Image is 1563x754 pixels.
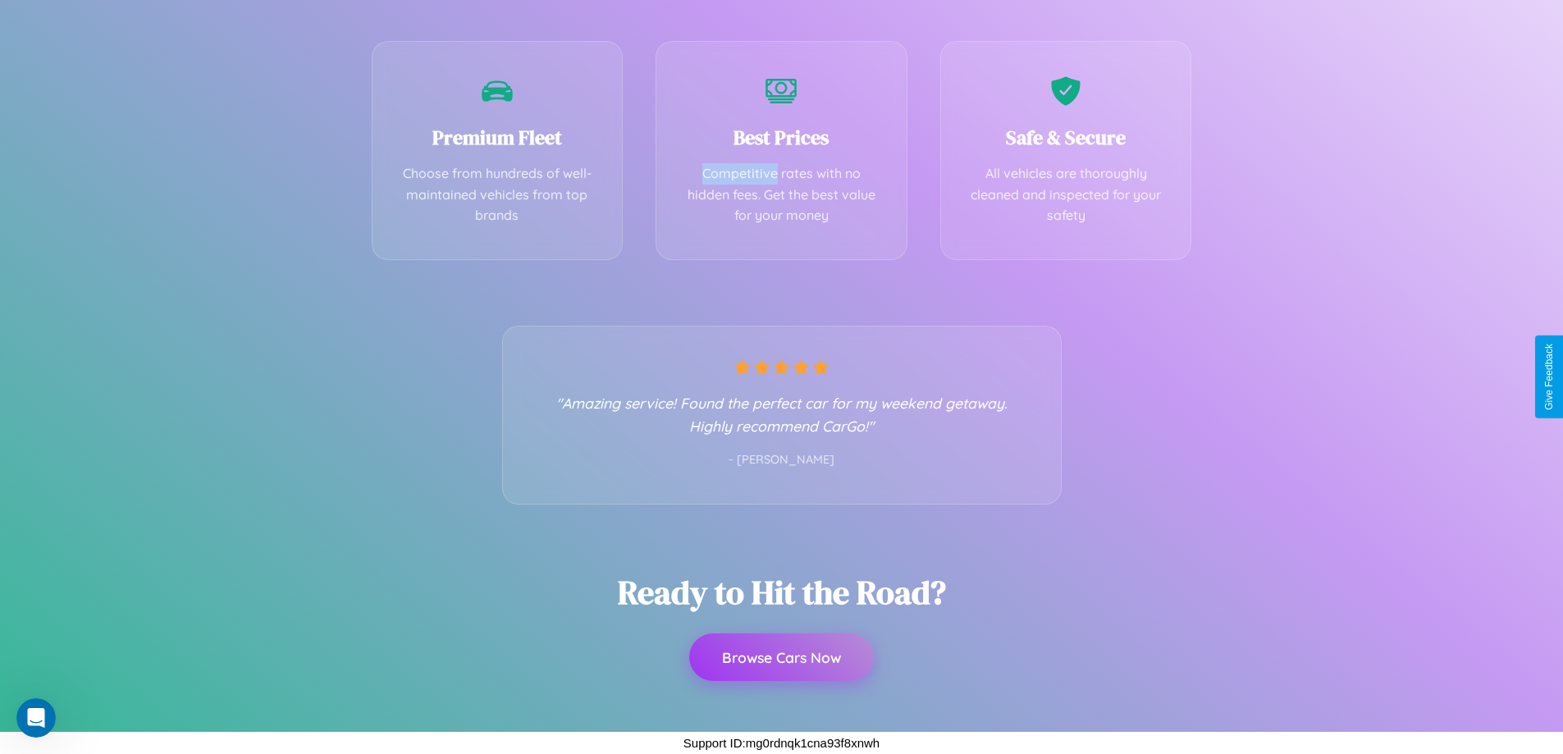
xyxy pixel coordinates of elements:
[681,163,882,226] p: Competitive rates with no hidden fees. Get the best value for your money
[683,732,880,754] p: Support ID: mg0rdnqk1cna93f8xnwh
[966,163,1167,226] p: All vehicles are thoroughly cleaned and inspected for your safety
[397,124,598,151] h3: Premium Fleet
[618,570,946,615] h2: Ready to Hit the Road?
[397,163,598,226] p: Choose from hundreds of well-maintained vehicles from top brands
[536,450,1028,471] p: - [PERSON_NAME]
[16,698,56,738] iframe: Intercom live chat
[1543,344,1555,410] div: Give Feedback
[689,633,874,681] button: Browse Cars Now
[681,124,882,151] h3: Best Prices
[966,124,1167,151] h3: Safe & Secure
[536,391,1028,437] p: "Amazing service! Found the perfect car for my weekend getaway. Highly recommend CarGo!"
